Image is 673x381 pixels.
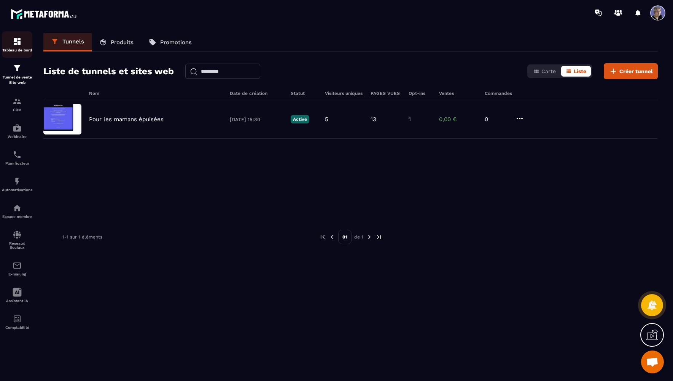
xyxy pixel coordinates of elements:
p: CRM [2,108,32,112]
a: social-networksocial-networkRéseaux Sociaux [2,224,32,255]
p: 0 [485,116,508,123]
p: Tunnel de vente Site web [2,75,32,85]
p: Tunnels [62,38,84,45]
button: Créer tunnel [604,63,658,79]
a: formationformationTableau de bord [2,31,32,58]
span: Carte [541,68,556,74]
h6: Nom [89,91,222,96]
img: automations [13,203,22,213]
button: Liste [561,66,591,77]
span: Liste [574,68,586,74]
p: Promotions [160,39,192,46]
span: Créer tunnel [619,67,653,75]
a: accountantaccountantComptabilité [2,309,32,335]
p: Active [291,115,309,123]
p: 13 [371,116,376,123]
a: formationformationTunnel de vente Site web [2,58,32,91]
h6: Date de création [230,91,283,96]
img: accountant [13,314,22,323]
p: Pour les mamans épuisées [89,116,164,123]
h6: Commandes [485,91,512,96]
h6: Visiteurs uniques [325,91,363,96]
img: prev [329,234,336,240]
p: Planificateur [2,161,32,165]
p: Espace membre [2,215,32,219]
a: emailemailE-mailing [2,255,32,282]
img: next [366,234,373,240]
img: automations [13,177,22,186]
a: Assistant IA [2,282,32,309]
img: formation [13,64,22,73]
p: 0,00 € [439,116,477,123]
img: social-network [13,230,22,239]
img: scheduler [13,150,22,159]
h6: Ventes [439,91,477,96]
button: Carte [529,66,560,77]
img: prev [319,234,326,240]
p: Tableau de bord [2,48,32,52]
h6: PAGES VUES [371,91,401,96]
p: E-mailing [2,272,32,276]
a: automationsautomationsEspace membre [2,198,32,224]
img: formation [13,37,22,46]
p: Assistant IA [2,299,32,303]
a: formationformationCRM [2,91,32,118]
img: image [43,104,81,134]
p: 5 [325,116,328,123]
p: Réseaux Sociaux [2,241,32,250]
a: Promotions [141,33,199,51]
p: Automatisations [2,188,32,192]
div: Ouvrir le chat [641,351,664,373]
h6: Statut [291,91,317,96]
a: schedulerschedulerPlanificateur [2,144,32,171]
a: Tunnels [43,33,92,51]
p: 1-1 sur 1 éléments [62,234,102,240]
p: Produits [111,39,134,46]
img: automations [13,123,22,133]
h6: Opt-ins [409,91,431,96]
img: email [13,261,22,270]
img: formation [13,97,22,106]
p: de 1 [354,234,363,240]
img: logo [11,7,79,21]
p: 1 [409,116,411,123]
img: next [375,234,382,240]
a: automationsautomationsAutomatisations [2,171,32,198]
p: Comptabilité [2,325,32,330]
p: [DATE] 15:30 [230,117,283,122]
p: Webinaire [2,134,32,139]
h2: Liste de tunnels et sites web [43,64,174,79]
p: 01 [338,230,352,244]
a: Produits [92,33,141,51]
a: automationsautomationsWebinaire [2,118,32,144]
